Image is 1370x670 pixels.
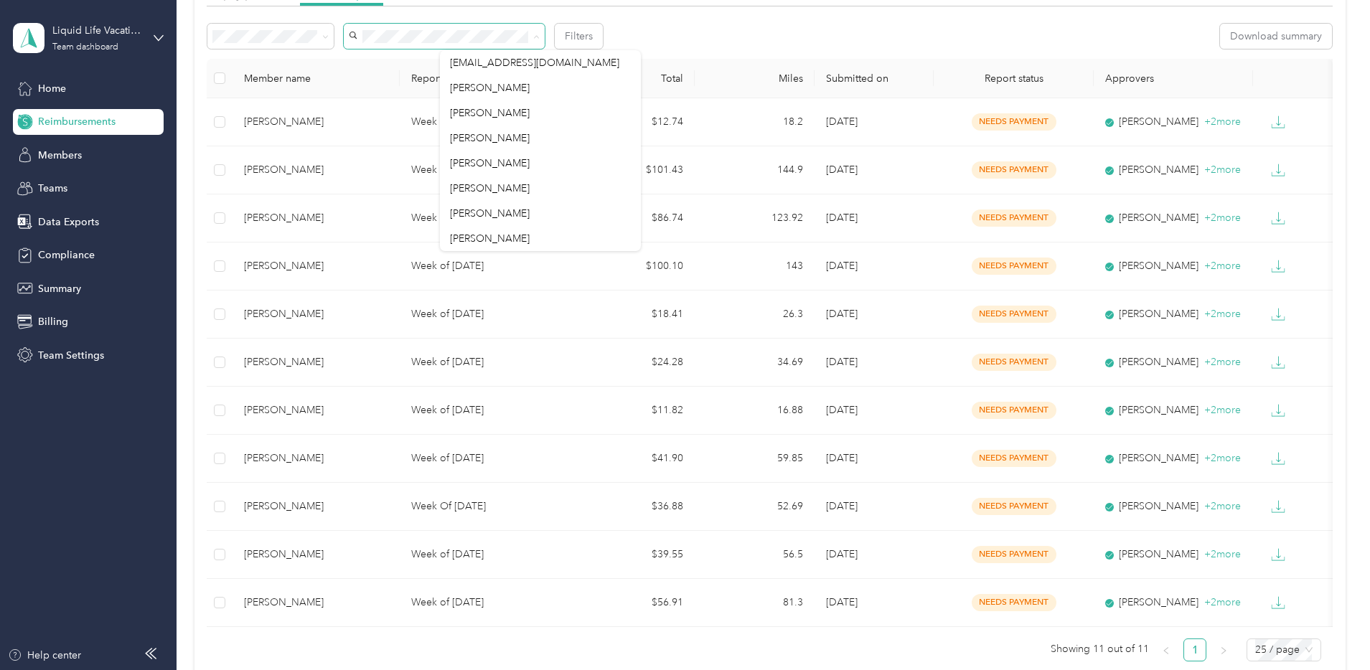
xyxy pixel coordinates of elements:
span: + 2 more [1204,260,1241,272]
div: [PERSON_NAME] [1105,547,1242,562]
span: [PERSON_NAME] [450,182,530,194]
span: + 2 more [1204,452,1241,464]
p: Week of [DATE] [411,114,563,130]
p: Week of [DATE] [411,450,563,466]
span: + 2 more [1204,164,1241,176]
span: Home [38,81,66,96]
div: [PERSON_NAME] [244,499,388,514]
span: needs payment [972,450,1056,466]
li: Previous Page [1155,638,1178,661]
div: [PERSON_NAME] [1105,210,1242,226]
span: needs payment [972,594,1056,610]
span: Compliance [38,247,95,263]
div: [PERSON_NAME] [244,595,388,610]
td: $56.91 [576,579,695,627]
td: $41.90 [576,435,695,483]
td: 56.5 [695,531,815,579]
th: Approvers [1094,59,1253,98]
div: [PERSON_NAME] [1105,450,1242,466]
td: $11.82 [576,387,695,435]
td: 59.85 [695,435,815,483]
div: [PERSON_NAME] [244,306,388,322]
p: Week of [DATE] [411,354,563,370]
span: Team Settings [38,348,104,363]
span: right [1219,646,1228,655]
a: 1 [1184,639,1206,661]
td: 16.88 [695,387,815,435]
button: Download summary [1220,24,1332,49]
td: 52.69 [695,483,815,531]
div: [PERSON_NAME] [244,210,388,226]
div: [PERSON_NAME] [1105,162,1242,178]
th: Member name [233,59,400,98]
li: 1 [1183,638,1206,661]
span: needs payment [972,258,1056,274]
span: Members [38,148,82,163]
span: [EMAIL_ADDRESS][DOMAIN_NAME] [450,57,619,69]
span: needs payment [972,113,1056,130]
span: Summary [38,281,81,296]
div: [PERSON_NAME] [244,258,388,274]
span: [DATE] [826,404,858,416]
iframe: Everlance-gr Chat Button Frame [1290,590,1370,670]
p: Week Of [DATE] [411,499,563,514]
p: Week of [DATE] [411,402,563,418]
span: + 2 more [1204,115,1241,128]
div: [PERSON_NAME] [1105,499,1242,514]
div: [PERSON_NAME] [1105,114,1242,130]
div: [PERSON_NAME] [1105,354,1242,370]
div: Member name [244,72,388,85]
button: right [1212,638,1235,661]
span: Data Exports [38,214,99,230]
td: $100.10 [576,242,695,291]
div: [PERSON_NAME] [1105,306,1242,322]
span: [PERSON_NAME] [450,157,530,169]
span: Teams [38,181,67,196]
td: 123.92 [695,194,815,242]
span: Billing [38,314,68,329]
span: Reimbursements [38,114,116,129]
div: Miles [706,72,803,85]
button: Help center [8,648,81,663]
td: $18.41 [576,291,695,339]
span: [PERSON_NAME] [450,132,530,144]
p: Week of [DATE] [411,595,563,610]
td: 81.3 [695,579,815,627]
div: [PERSON_NAME] [244,450,388,466]
div: [PERSON_NAME] [244,402,388,418]
span: needs payment [972,354,1056,370]
span: needs payment [972,498,1056,514]
div: Liquid Life Vacation Rentals [52,23,142,38]
div: [PERSON_NAME] [1105,595,1242,610]
p: Week of [DATE] [411,210,563,226]
td: $39.55 [576,531,695,579]
th: Report name [400,59,575,98]
p: Week of [DATE] [411,306,563,322]
span: left [1162,646,1170,655]
span: [PERSON_NAME] [450,82,530,94]
td: 144.9 [695,146,815,194]
span: [DATE] [826,452,858,464]
span: [PERSON_NAME] [450,107,530,119]
div: [PERSON_NAME] [1105,402,1242,418]
p: Week of [DATE] [411,258,563,274]
span: Report status [945,72,1082,85]
span: [DATE] [826,500,858,512]
span: + 2 more [1204,500,1241,512]
button: left [1155,638,1178,661]
span: needs payment [972,402,1056,418]
span: [DATE] [826,596,858,608]
span: [DATE] [826,548,858,560]
td: $24.28 [576,339,695,387]
span: [DATE] [826,115,858,128]
span: + 2 more [1204,596,1241,608]
span: [DATE] [826,164,858,176]
div: [PERSON_NAME] [244,354,388,370]
span: + 2 more [1204,356,1241,368]
th: Submitted on [815,59,934,98]
span: [PERSON_NAME] [450,232,530,245]
td: 34.69 [695,339,815,387]
div: Page Size [1247,638,1321,661]
button: Filters [555,24,603,49]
